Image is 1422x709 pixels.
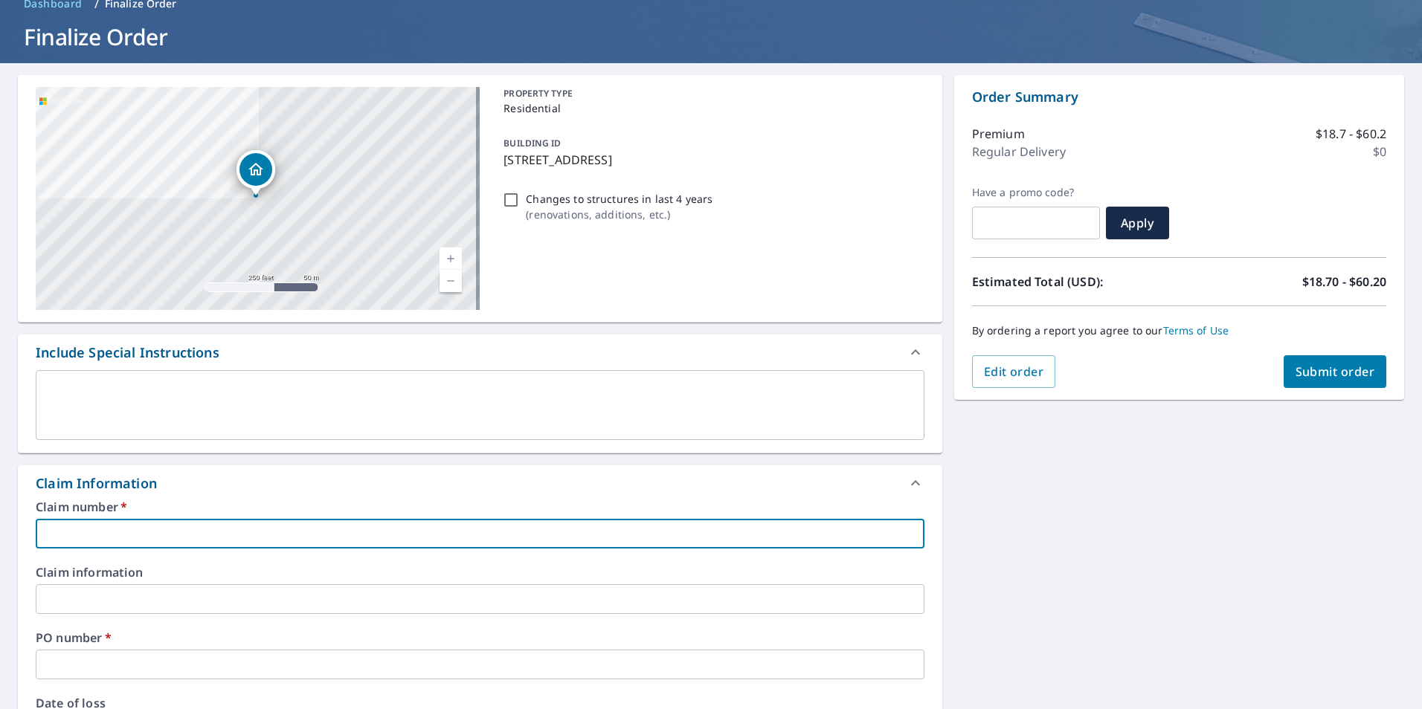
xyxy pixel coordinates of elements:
[972,355,1056,388] button: Edit order
[972,87,1386,107] p: Order Summary
[1296,363,1375,380] span: Submit order
[18,334,942,370] div: Include Special Instructions
[18,22,1404,52] h1: Finalize Order
[18,465,942,501] div: Claim Information
[972,186,1100,199] label: Have a promo code?
[237,150,275,196] div: Dropped pin, building 1, Residential property, 1203 NW 107th Cir Vancouver, WA 98685
[1302,273,1386,291] p: $18.70 - $60.20
[504,151,918,169] p: [STREET_ADDRESS]
[504,87,918,100] p: PROPERTY TYPE
[36,343,219,363] div: Include Special Instructions
[972,324,1386,337] p: By ordering a report you agree to our
[440,247,462,270] a: Current Level 17, Zoom In
[440,270,462,292] a: Current Level 17, Zoom Out
[1373,143,1386,161] p: $0
[972,273,1180,291] p: Estimated Total (USD):
[526,191,712,207] p: Changes to structures in last 4 years
[36,501,924,513] label: Claim number
[1163,323,1229,337] a: Terms of Use
[36,697,471,709] label: Date of loss
[1118,215,1157,231] span: Apply
[972,125,1025,143] p: Premium
[1106,207,1169,239] button: Apply
[36,473,157,493] div: Claim Information
[36,566,924,578] label: Claim information
[526,207,712,222] p: ( renovations, additions, etc. )
[1316,125,1386,143] p: $18.7 - $60.2
[1284,355,1387,388] button: Submit order
[984,363,1044,380] span: Edit order
[36,632,924,644] label: PO number
[504,137,561,149] p: BUILDING ID
[504,100,918,116] p: Residential
[972,143,1066,161] p: Regular Delivery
